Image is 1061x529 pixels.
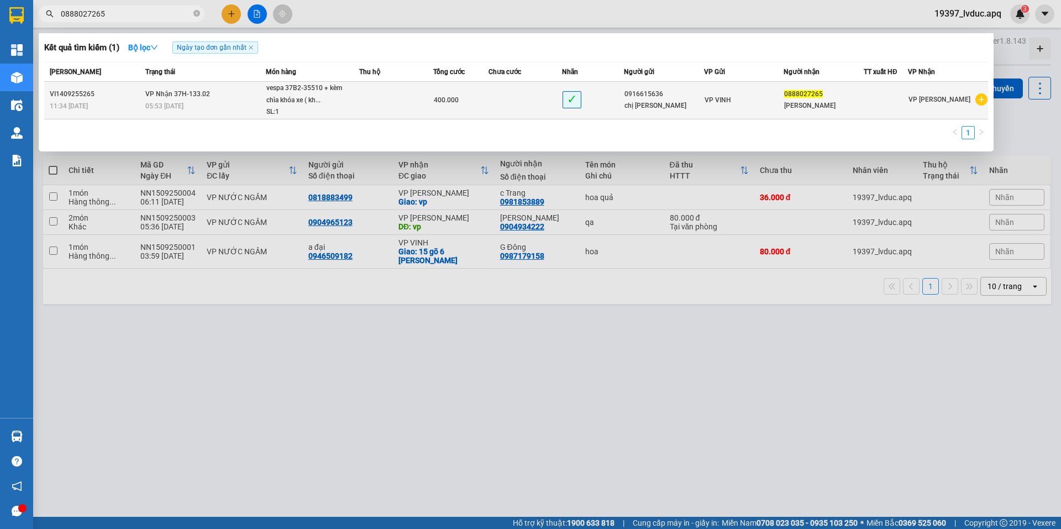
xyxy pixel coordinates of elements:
[908,96,970,103] span: VP [PERSON_NAME]
[12,456,22,467] span: question-circle
[952,129,958,135] span: left
[12,481,22,491] span: notification
[704,68,725,76] span: VP Gửi
[172,41,258,54] span: Ngày tạo đơn gần nhất
[563,91,581,108] span: ✓
[145,102,183,110] span: 05:53 [DATE]
[975,126,988,139] button: right
[9,7,24,24] img: logo-vxr
[784,100,863,112] div: [PERSON_NAME]
[624,100,703,112] div: chị [PERSON_NAME]
[975,93,988,106] span: plus-circle
[948,126,962,139] li: Previous Page
[864,68,897,76] span: TT xuất HĐ
[11,44,23,56] img: dashboard-icon
[248,45,254,50] span: close
[61,8,191,20] input: Tìm tên, số ĐT hoặc mã đơn
[908,68,935,76] span: VP Nhận
[50,88,142,100] div: VI1409255265
[562,68,578,76] span: Nhãn
[11,155,23,166] img: solution-icon
[705,96,731,104] span: VP VINH
[119,39,167,56] button: Bộ lọcdown
[962,127,974,139] a: 1
[46,10,54,18] span: search
[193,9,200,19] span: close-circle
[50,68,101,76] span: [PERSON_NAME]
[193,10,200,17] span: close-circle
[266,82,349,106] div: vespa 37B2-35510 + kèm chìa khóa xe ( kh...
[784,90,823,98] span: 0888027265
[150,44,158,51] span: down
[266,106,349,118] div: SL: 1
[784,68,820,76] span: Người nhận
[962,126,975,139] li: 1
[434,96,459,104] span: 400.000
[359,68,380,76] span: Thu hộ
[11,127,23,139] img: warehouse-icon
[128,43,158,52] strong: Bộ lọc
[489,68,521,76] span: Chưa cước
[978,129,985,135] span: right
[145,90,210,98] span: VP Nhận 37H-133.02
[44,42,119,54] h3: Kết quả tìm kiếm ( 1 )
[12,506,22,516] span: message
[624,88,703,100] div: 0916615636
[948,126,962,139] button: left
[11,431,23,442] img: warehouse-icon
[266,68,296,76] span: Món hàng
[50,102,88,110] span: 11:34 [DATE]
[145,68,175,76] span: Trạng thái
[975,126,988,139] li: Next Page
[11,72,23,83] img: warehouse-icon
[11,99,23,111] img: warehouse-icon
[433,68,465,76] span: Tổng cước
[624,68,654,76] span: Người gửi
